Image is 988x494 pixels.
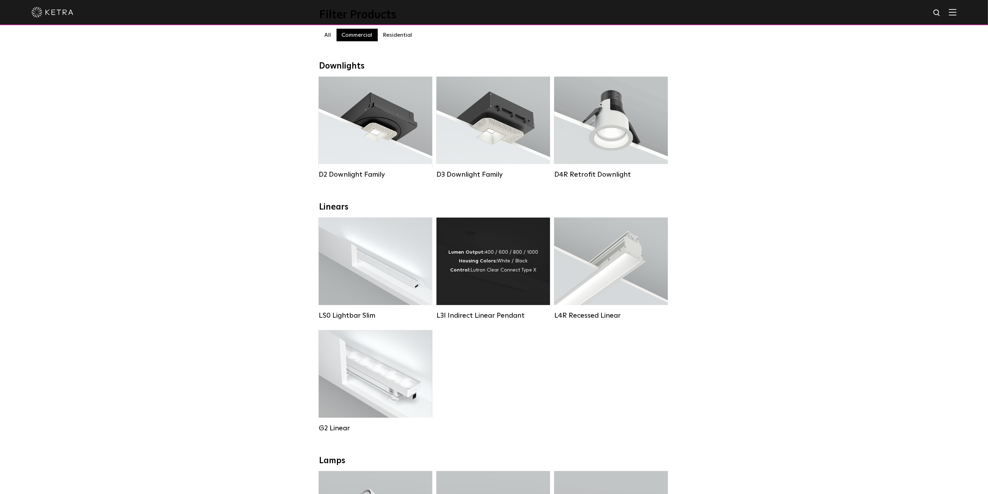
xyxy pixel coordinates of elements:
[437,77,550,179] a: D3 Downlight Family Lumen Output:700 / 900 / 1100Colors:White / Black / Silver / Bronze / Paintab...
[459,259,497,263] strong: Housing Colors:
[437,311,550,320] div: L3I Indirect Linear Pendant
[554,77,668,179] a: D4R Retrofit Downlight Lumen Output:800Colors:White / BlackBeam Angles:15° / 25° / 40° / 60°Watta...
[31,7,73,17] img: ketra-logo-2019-white
[448,248,538,275] div: 400 / 600 / 800 / 1000 White / Black Lutron Clear Connect Type X
[319,77,432,179] a: D2 Downlight Family Lumen Output:1200Colors:White / Black / Gloss Black / Silver / Bronze / Silve...
[319,170,432,179] div: D2 Downlight Family
[319,61,669,71] div: Downlights
[319,29,337,41] label: All
[319,202,669,212] div: Linears
[319,218,432,320] a: LS0 Lightbar Slim Lumen Output:200 / 350Colors:White / BlackControl:X96 Controller
[319,456,669,466] div: Lamps
[319,330,432,432] a: G2 Linear Lumen Output:400 / 700 / 1000Colors:WhiteBeam Angles:Flood / [GEOGRAPHIC_DATA] / Narrow...
[448,250,485,255] strong: Lumen Output:
[949,9,957,15] img: Hamburger%20Nav.svg
[933,9,942,17] img: search icon
[319,311,432,320] div: LS0 Lightbar Slim
[554,218,668,320] a: L4R Recessed Linear Lumen Output:400 / 600 / 800 / 1000Colors:White / BlackControl:Lutron Clear C...
[554,170,668,179] div: D4R Retrofit Downlight
[337,29,378,41] label: Commercial
[437,170,550,179] div: D3 Downlight Family
[437,218,550,320] a: L3I Indirect Linear Pendant Lumen Output:400 / 600 / 800 / 1000Housing Colors:White / BlackContro...
[554,311,668,320] div: L4R Recessed Linear
[319,424,432,432] div: G2 Linear
[450,268,470,273] strong: Control:
[378,29,418,41] label: Residential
